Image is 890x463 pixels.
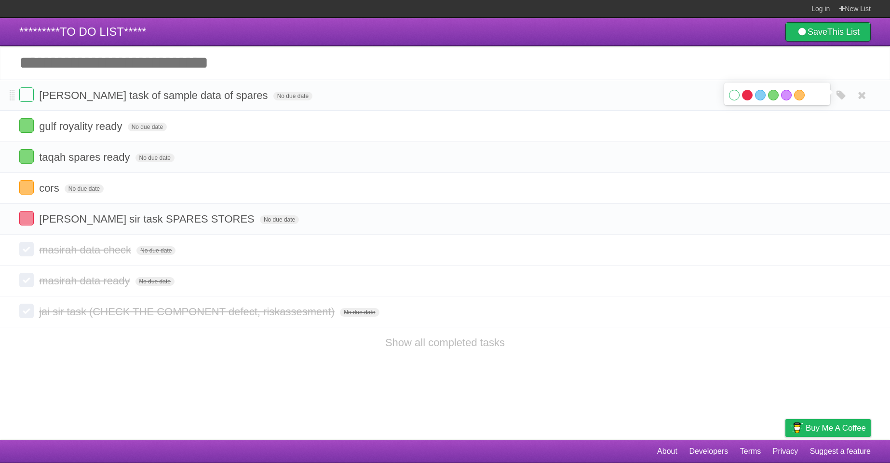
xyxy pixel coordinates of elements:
[768,90,779,100] label: Green
[689,442,728,461] a: Developers
[806,420,866,436] span: Buy me a coffee
[729,90,740,100] label: White
[39,151,132,163] span: taqah spares ready
[781,90,792,100] label: Purple
[19,304,34,318] label: Done
[742,90,753,100] label: Red
[39,213,257,225] span: [PERSON_NAME] sir task SPARES STORES
[260,215,299,224] span: No due date
[39,89,270,101] span: [PERSON_NAME] task of sample data of spares
[39,244,134,256] span: masirah data check
[39,182,62,194] span: cors
[273,92,312,100] span: No due date
[810,442,871,461] a: Suggest a feature
[19,87,34,102] label: Done
[39,306,337,318] span: jai sir task (CHECK THE COMPONENT defect, riskassesment)
[135,277,175,286] span: No due date
[785,22,871,42] a: SaveThis List
[19,211,34,225] label: Done
[657,442,677,461] a: About
[65,184,104,193] span: No due date
[785,419,871,437] a: Buy me a coffee
[385,337,505,349] a: Show all completed tasks
[39,275,132,287] span: masirah data ready
[340,308,379,317] span: No due date
[755,90,766,100] label: Blue
[136,246,175,255] span: No due date
[773,442,798,461] a: Privacy
[135,154,175,162] span: No due date
[790,420,803,436] img: Buy me a coffee
[39,120,124,132] span: gulf royality ready
[740,442,761,461] a: Terms
[794,90,805,100] label: Orange
[827,27,860,37] b: This List
[19,180,34,195] label: Done
[128,123,167,131] span: No due date
[19,118,34,133] label: Done
[19,242,34,256] label: Done
[19,273,34,287] label: Done
[19,149,34,164] label: Done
